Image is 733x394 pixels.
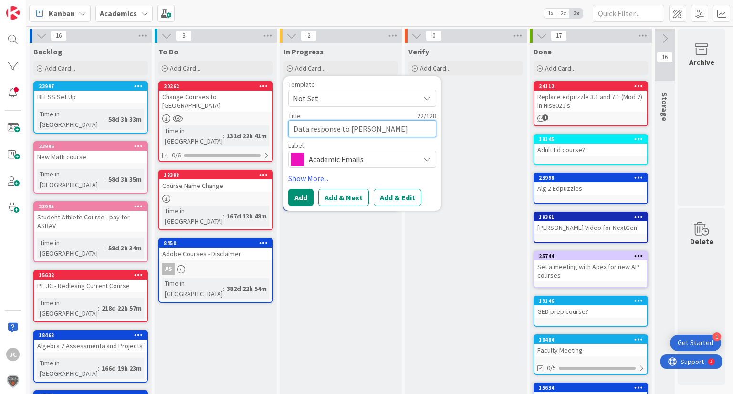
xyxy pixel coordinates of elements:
div: Adobe Courses - Disclaimer [159,248,272,260]
input: Quick Filter... [593,5,664,22]
div: 24112 [534,82,647,91]
div: 23995 [39,203,147,210]
div: 23996 [34,142,147,151]
div: Time in [GEOGRAPHIC_DATA] [37,109,105,130]
div: 218d 22h 57m [99,303,144,313]
div: Open Get Started checklist, remaining modules: 1 [670,335,721,351]
div: 18398Course Name Change [159,171,272,192]
span: 2x [557,9,570,18]
div: Algebra 2 Assessmenta and Projects [34,340,147,352]
span: 16 [51,30,67,41]
div: Adult Ed course? [534,144,647,156]
div: 20262Change Courses to [GEOGRAPHIC_DATA] [159,82,272,112]
span: : [223,283,224,294]
div: 20262 [159,82,272,91]
div: 25744 [539,253,647,259]
a: Show More... [288,173,436,184]
div: 23996 [39,143,147,150]
span: Verify [408,47,429,56]
div: 25744Set a meeting with Apex for new AP courses [534,252,647,281]
div: 24112Replace edpuzzle 3.1 and 7.1 (Mod 2) in His802J's [534,82,647,112]
div: 18468Algebra 2 Assessmenta and Projects [34,331,147,352]
div: 23997 [34,82,147,91]
div: 19146GED prep course? [534,297,647,318]
span: Add Card... [45,64,75,73]
div: 24112 [539,83,647,90]
div: 167d 13h 48m [224,211,269,221]
div: 8450Adobe Courses - Disclaimer [159,239,272,260]
span: : [105,114,106,124]
img: avatar [6,374,20,388]
div: Faculty Meeting [534,344,647,356]
a: 8450Adobe Courses - DisclaimerASTime in [GEOGRAPHIC_DATA]:382d 22h 54m [158,238,273,303]
div: 23998 [534,174,647,182]
div: Student Athlete Course - pay for ASBAV [34,211,147,232]
div: 15632 [34,271,147,280]
div: 18468 [39,332,147,339]
div: 58d 3h 33m [106,114,144,124]
div: 19145Adult Ed course? [534,135,647,156]
div: Time in [GEOGRAPHIC_DATA] [162,278,223,299]
div: [PERSON_NAME] Video for NextGen [534,221,647,234]
span: Kanban [49,8,75,19]
span: Add Card... [545,64,576,73]
div: Time in [GEOGRAPHIC_DATA] [37,298,98,319]
div: 1 [712,332,721,341]
span: : [105,243,106,253]
div: Time in [GEOGRAPHIC_DATA] [162,125,223,146]
button: Add & Next [318,189,369,206]
span: Support [20,1,43,13]
div: 166d 19h 23m [99,363,144,373]
a: 18398Course Name ChangeTime in [GEOGRAPHIC_DATA]:167d 13h 48m [158,170,273,230]
div: 15632PE JC - Rediesng Current Course [34,271,147,292]
a: 24112Replace edpuzzle 3.1 and 7.1 (Mod 2) in His802J's [534,81,648,126]
div: 58d 3h 34m [106,243,144,253]
div: 19146 [539,298,647,304]
span: Storage [660,93,670,121]
div: 19361 [539,214,647,220]
div: 19361 [534,213,647,221]
div: 4 [50,4,52,11]
a: 19145Adult Ed course? [534,134,648,165]
div: AS [159,263,272,275]
span: 1x [544,9,557,18]
span: 3 [176,30,192,41]
div: 25744 [534,252,647,260]
a: 23998Alg 2 Edpuzzles [534,173,648,204]
a: 10484Faculty Meeting0/5 [534,334,648,375]
div: 10484 [534,335,647,344]
div: Set a meeting with Apex for new AP courses [534,260,647,281]
img: Visit kanbanzone.com [6,6,20,20]
span: 0/6 [172,150,181,160]
div: 20262 [164,83,272,90]
div: 10484Faculty Meeting [534,335,647,356]
div: 15632 [39,272,147,279]
div: Get Started [678,338,713,348]
span: Template [288,81,315,88]
span: 1 [542,114,548,121]
div: 18398 [164,172,272,178]
span: Academic Emails [309,153,415,166]
span: : [105,174,106,185]
div: 18398 [159,171,272,179]
div: 23998 [539,175,647,181]
span: Add Card... [295,64,325,73]
b: Academics [100,9,137,18]
button: Add & Edit [374,189,421,206]
div: PE JC - Rediesng Current Course [34,280,147,292]
span: Add Card... [170,64,200,73]
div: Time in [GEOGRAPHIC_DATA] [37,238,105,259]
span: 0 [426,30,442,41]
div: Time in [GEOGRAPHIC_DATA] [162,206,223,227]
div: 382d 22h 54m [224,283,269,294]
div: 8450 [164,240,272,247]
div: 23997BEESS Set Up [34,82,147,103]
a: 15632PE JC - Rediesng Current CourseTime in [GEOGRAPHIC_DATA]:218d 22h 57m [33,270,148,322]
span: 0/5 [547,363,556,373]
div: 23995 [34,202,147,211]
a: 18468Algebra 2 Assessmenta and ProjectsTime in [GEOGRAPHIC_DATA]:166d 19h 23m [33,330,148,383]
span: Not Set [293,92,412,104]
div: Time in [GEOGRAPHIC_DATA] [37,169,105,190]
span: Label [288,142,304,149]
div: 19146 [534,297,647,305]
